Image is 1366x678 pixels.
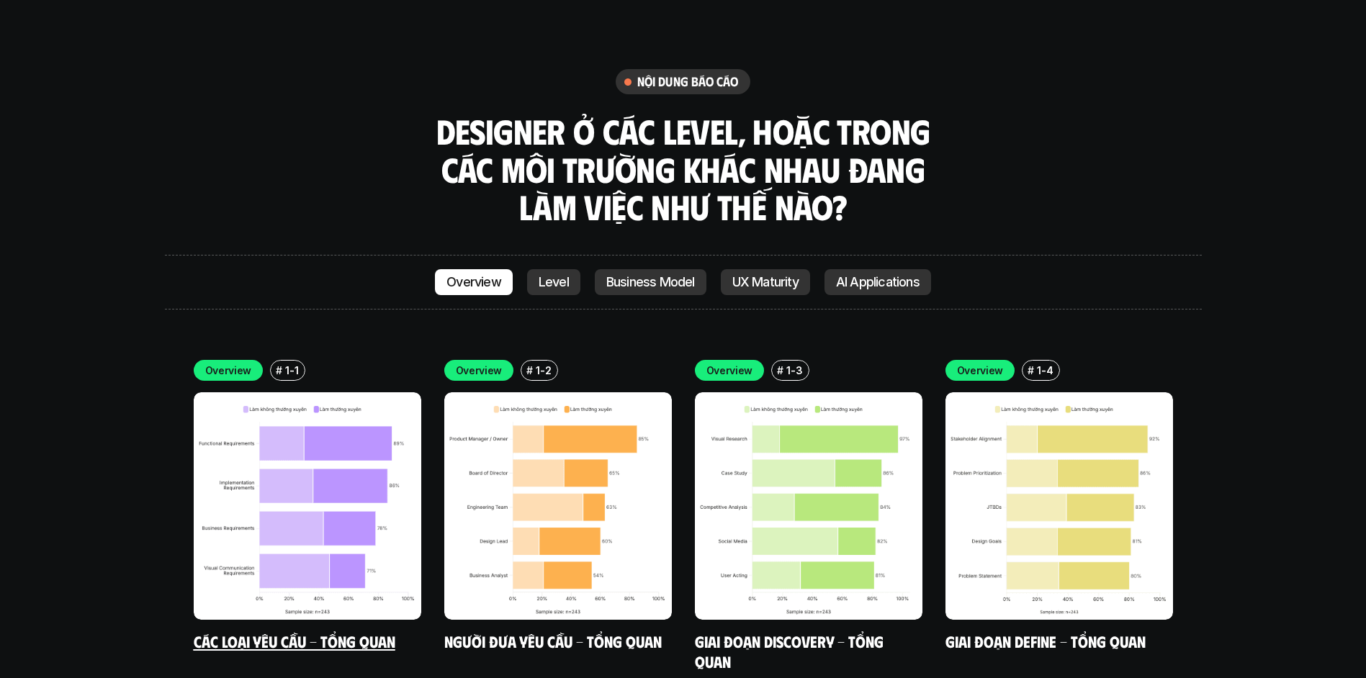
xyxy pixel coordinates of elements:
p: Overview [456,363,503,378]
a: Overview [435,269,513,295]
p: Overview [446,275,501,289]
a: AI Applications [824,269,931,295]
a: Giai đoạn Discovery - Tổng quan [695,631,887,671]
p: Business Model [606,275,695,289]
a: UX Maturity [721,269,810,295]
h3: Designer ở các level, hoặc trong các môi trường khác nhau đang làm việc như thế nào? [431,112,935,226]
h6: # [777,365,783,376]
p: 1-2 [536,363,551,378]
p: 1-3 [786,363,802,378]
a: Người đưa yêu cầu - Tổng quan [444,631,662,651]
a: Các loại yêu cầu - Tổng quan [194,631,395,651]
h6: # [276,365,282,376]
a: Giai đoạn Define - Tổng quan [945,631,1146,651]
a: Business Model [595,269,706,295]
h6: # [526,365,533,376]
p: Overview [957,363,1004,378]
p: 1-1 [285,363,298,378]
p: Level [539,275,569,289]
h6: nội dung báo cáo [637,73,739,90]
p: AI Applications [836,275,920,289]
h6: # [1028,365,1034,376]
p: Overview [205,363,252,378]
p: 1-4 [1037,363,1053,378]
p: UX Maturity [732,275,799,289]
p: Overview [706,363,753,378]
a: Level [527,269,580,295]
